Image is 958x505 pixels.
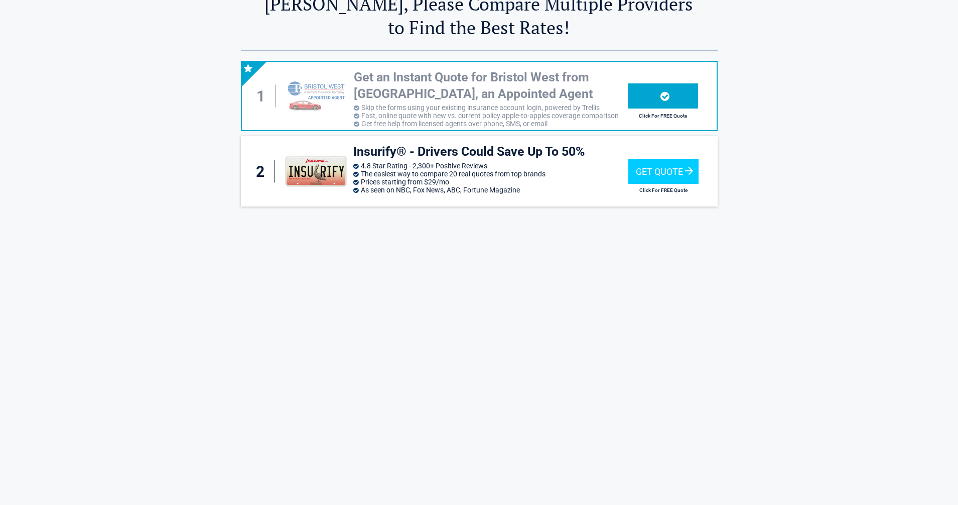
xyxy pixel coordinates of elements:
img: savvy's logo [287,79,347,113]
div: 1 [252,85,276,108]
h3: Get an Instant Quote for Bristol West from [GEOGRAPHIC_DATA], an Appointed Agent [354,69,628,102]
li: Get free help from licensed agents over phone, SMS, or email [354,120,628,128]
li: Fast, online quote with new vs. current policy apple-to-apples coverage comparison [354,112,628,120]
li: Skip the forms using your existing insurance account login, powered by Trellis [354,104,628,112]
li: 4.8 Star Rating - 2,300+ Positive Reviews [353,162,628,170]
div: 2 [251,160,275,183]
h2: Click For FREE Quote [628,187,699,193]
div: Get Quote [628,159,699,184]
li: The easiest way to compare 20 real quotes from top brands [353,170,628,178]
h2: Click For FREE Quote [628,113,698,119]
li: Prices starting from $29/mo [353,178,628,186]
li: As seen on NBC, Fox News, ABC, Fortune Magazine [353,186,628,194]
img: insurify's logo [284,156,348,187]
h3: Insurify® - Drivers Could Save Up To 50% [353,144,628,160]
